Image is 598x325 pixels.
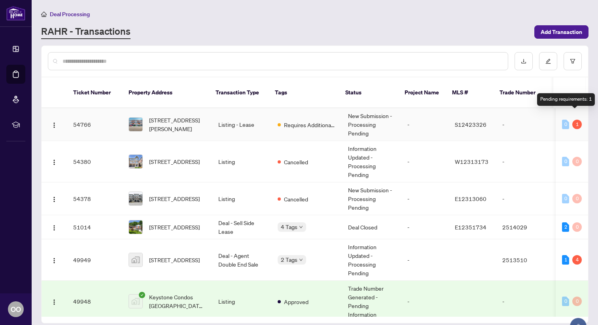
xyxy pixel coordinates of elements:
span: OO [11,304,21,315]
button: Add Transaction [534,25,589,39]
img: Logo [51,299,57,305]
img: logo [6,6,25,21]
img: Logo [51,196,57,203]
button: Logo [48,118,61,131]
td: Listing - Lease [212,108,271,141]
img: thumbnail-img [129,192,142,205]
span: 2 Tags [281,255,297,264]
th: MLS # [446,77,493,108]
span: check-circle [139,292,145,298]
td: - [401,215,448,239]
span: [STREET_ADDRESS] [149,255,200,264]
td: 54380 [67,141,122,182]
td: - [401,281,448,322]
span: edit [545,58,551,64]
td: Deal - Agent Double End Sale [212,239,271,281]
span: Keystone Condos [GEOGRAPHIC_DATA], [STREET_ADDRESS] [149,293,206,310]
td: - [496,108,551,141]
th: Ticket Number [67,77,122,108]
div: 0 [572,297,582,306]
td: - [496,182,551,215]
img: Logo [51,257,57,264]
span: E12313060 [455,195,486,202]
td: 49948 [67,281,122,322]
img: Logo [51,122,57,128]
td: 54378 [67,182,122,215]
span: download [521,58,526,64]
div: 0 [572,157,582,166]
td: - [401,108,448,141]
td: New Submission - Processing Pending [342,182,401,215]
div: 1 [562,255,569,265]
div: 0 [562,120,569,129]
img: Logo [51,225,57,231]
td: Listing [212,141,271,182]
span: down [299,225,303,229]
img: thumbnail-img [129,118,142,131]
td: Listing [212,182,271,215]
td: Deal Closed [342,215,401,239]
div: Pending requirements: 1 [537,93,595,106]
img: thumbnail-img [129,220,142,234]
button: filter [564,52,582,70]
span: filter [570,58,575,64]
span: W12313173 [455,158,488,165]
span: [STREET_ADDRESS] [149,223,200,231]
td: Trade Number Generated - Pending Information [342,281,401,322]
th: Trade Number [493,77,549,108]
img: thumbnail-img [129,295,142,308]
td: 49949 [67,239,122,281]
div: 0 [572,194,582,203]
td: Deal - Sell Side Lease [212,215,271,239]
td: - [496,281,551,322]
td: 51014 [67,215,122,239]
a: RAHR - Transactions [41,25,131,39]
span: E12351734 [455,224,486,231]
span: Deal Processing [50,11,90,18]
td: 54766 [67,108,122,141]
div: 0 [562,157,569,166]
th: Status [339,77,398,108]
td: - [401,239,448,281]
td: - [401,141,448,182]
div: 0 [572,222,582,232]
span: [STREET_ADDRESS] [149,157,200,166]
img: Logo [51,159,57,165]
td: 2514029 [496,215,551,239]
td: Information Updated - Processing Pending [342,141,401,182]
span: Cancelled [284,195,308,203]
div: 0 [562,297,569,306]
button: Logo [48,295,61,308]
span: Cancelled [284,158,308,166]
button: Logo [48,192,61,205]
th: Property Address [122,77,209,108]
div: 0 [562,194,569,203]
span: [STREET_ADDRESS] [149,194,200,203]
span: Add Transaction [541,26,582,38]
div: 4 [572,255,582,265]
button: Logo [48,155,61,168]
button: Logo [48,254,61,266]
th: Transaction Type [209,77,269,108]
button: edit [539,52,557,70]
td: Information Updated - Processing Pending [342,239,401,281]
img: thumbnail-img [129,155,142,168]
button: Open asap [566,297,590,321]
span: 4 Tags [281,222,297,231]
span: Approved [284,297,308,306]
span: [STREET_ADDRESS][PERSON_NAME] [149,116,206,133]
button: download [515,52,533,70]
div: 1 [572,120,582,129]
img: thumbnail-img [129,253,142,267]
th: Project Name [398,77,446,108]
span: Requires Additional Docs [284,120,335,129]
span: home [41,11,47,17]
th: Tags [269,77,339,108]
td: - [496,141,551,182]
button: Logo [48,221,61,233]
span: S12423326 [455,121,486,128]
td: Listing [212,281,271,322]
td: - [401,182,448,215]
td: 2513510 [496,239,551,281]
td: New Submission - Processing Pending [342,108,401,141]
